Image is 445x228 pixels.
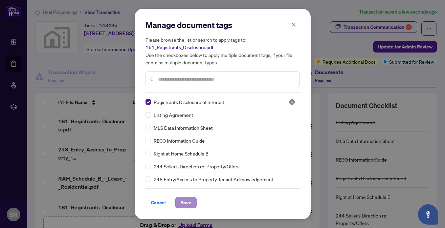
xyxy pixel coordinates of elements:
span: RECO Information Guide [154,137,205,144]
span: Right at Home Schedule B [154,150,208,157]
h5: Please browse the list or search to apply tags to: Use the checkboxes below to apply multiple doc... [146,36,300,66]
span: 161_Registrants_Disclosure.pdf [146,44,213,50]
span: 248 Entry/Access to Property Tenant Acknowledgement [154,175,273,183]
span: Pending Review [289,99,295,105]
button: Cancel [146,197,171,208]
img: status [289,99,295,105]
span: MLS Data Information Sheet [154,124,213,131]
span: Cancel [151,197,166,208]
span: Save [181,197,191,208]
button: Open asap [418,204,438,225]
span: Listing Agreement [154,111,193,119]
h2: Manage document tags [146,20,300,30]
button: Save [175,197,197,208]
span: Registrants Disclosure of Interest [154,98,224,106]
span: close [291,22,296,27]
span: 244 Seller’s Direction re: Property/Offers [154,163,240,170]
